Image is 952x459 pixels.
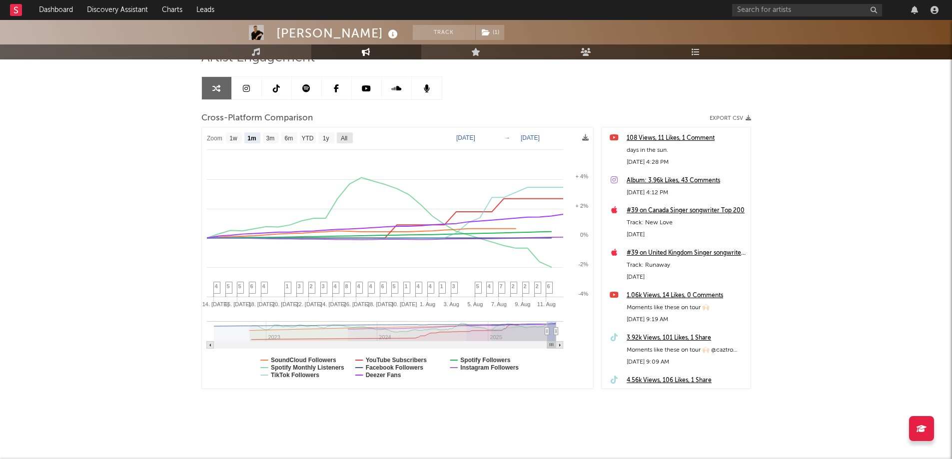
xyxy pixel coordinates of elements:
span: 2 [536,283,539,289]
span: 4 [215,283,218,289]
text: All [340,135,347,142]
text: 6m [284,135,293,142]
span: 4 [334,283,337,289]
text: Spotify Followers [460,357,510,364]
span: 1 [286,283,289,289]
text: SoundCloud Followers [271,357,336,364]
text: + 4% [575,173,588,179]
a: #39 on Canada Singer songwriter Top 200 [627,205,746,217]
span: 3 [452,283,455,289]
span: 4 [369,283,372,289]
text: 1y [322,135,329,142]
span: 6 [381,283,384,289]
text: 11. Aug [537,301,555,307]
input: Search for artists [732,4,882,16]
text: 16. [DATE] [224,301,250,307]
span: 5 [476,283,479,289]
a: 108 Views, 11 Likes, 1 Comment [627,132,746,144]
text: [DATE] [456,134,475,141]
span: 3 [298,283,301,289]
span: 1 [405,283,408,289]
text: 1w [229,135,237,142]
text: 26. [DATE] [343,301,369,307]
span: 5 [238,283,241,289]
span: 5 [227,283,230,289]
text: TikTok Followers [271,372,319,379]
text: -2% [578,261,588,267]
span: 2 [524,283,527,289]
a: #39 on United Kingdom Singer songwriter Top 200 [627,247,746,259]
text: 18. [DATE] [248,301,274,307]
a: 1.06k Views, 14 Likes, 0 Comments [627,290,746,302]
text: 14. [DATE] [202,301,228,307]
a: 3.92k Views, 101 Likes, 1 Share [627,332,746,344]
text: 22. [DATE] [295,301,322,307]
div: [DATE] 9:19 AM [627,314,746,326]
text: 3. Aug [443,301,459,307]
span: 8 [345,283,348,289]
span: Cross-Platform Comparison [201,112,313,124]
text: 30. [DATE] [390,301,417,307]
button: Export CSV [710,115,751,121]
div: [PERSON_NAME] [276,25,400,41]
span: 5 [393,283,396,289]
button: (1) [476,25,504,40]
text: 20. [DATE] [271,301,298,307]
span: 4 [488,283,491,289]
text: 0% [580,232,588,238]
text: [DATE] [521,134,540,141]
text: Deezer Fans [365,372,401,379]
text: Instagram Followers [460,364,519,371]
text: 5. Aug [467,301,483,307]
div: Track: Runaway [627,259,746,271]
text: 28. [DATE] [367,301,393,307]
span: 6 [250,283,253,289]
div: Moments like these on tour 🙌🏻 [627,302,746,314]
text: Facebook Followers [365,364,423,371]
span: 2 [512,283,515,289]
div: [DATE] 9:09 AM [627,356,746,368]
div: days in the sun. [627,144,746,156]
span: 4 [357,283,360,289]
text: 7. Aug [491,301,506,307]
span: ( 1 ) [475,25,505,40]
text: + 2% [575,203,588,209]
span: 6 [547,283,550,289]
div: [DATE] 4:28 PM [627,156,746,168]
button: Track [413,25,475,40]
text: YTD [301,135,313,142]
text: 1. Aug [420,301,435,307]
div: [DATE] [627,271,746,283]
a: 4.56k Views, 106 Likes, 1 Share [627,375,746,387]
span: 2 [310,283,313,289]
text: Zoom [207,135,222,142]
div: [DATE] [627,229,746,241]
text: 9. Aug [515,301,530,307]
span: 3 [322,283,325,289]
div: in the fields at [GEOGRAPHIC_DATA] 🌻 #ontour #japan #gone [627,387,746,399]
text: 1m [247,135,256,142]
a: Album: 3.96k Likes, 43 Comments [627,175,746,187]
span: 4 [417,283,420,289]
span: 4 [429,283,432,289]
text: → [504,134,510,141]
span: 1 [440,283,443,289]
span: Artist Engagement [201,52,315,64]
div: Moments like these on tour 🙌🏻 @caztro #ontour #collab #[GEOGRAPHIC_DATA] [627,344,746,356]
div: Track: New Love [627,217,746,229]
span: 4 [262,283,265,289]
text: 3m [266,135,274,142]
text: 24. [DATE] [319,301,346,307]
text: YouTube Subscribers [365,357,427,364]
div: [DATE] 4:12 PM [627,187,746,199]
span: 7 [500,283,503,289]
text: Spotify Monthly Listeners [271,364,344,371]
text: -4% [578,291,588,297]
